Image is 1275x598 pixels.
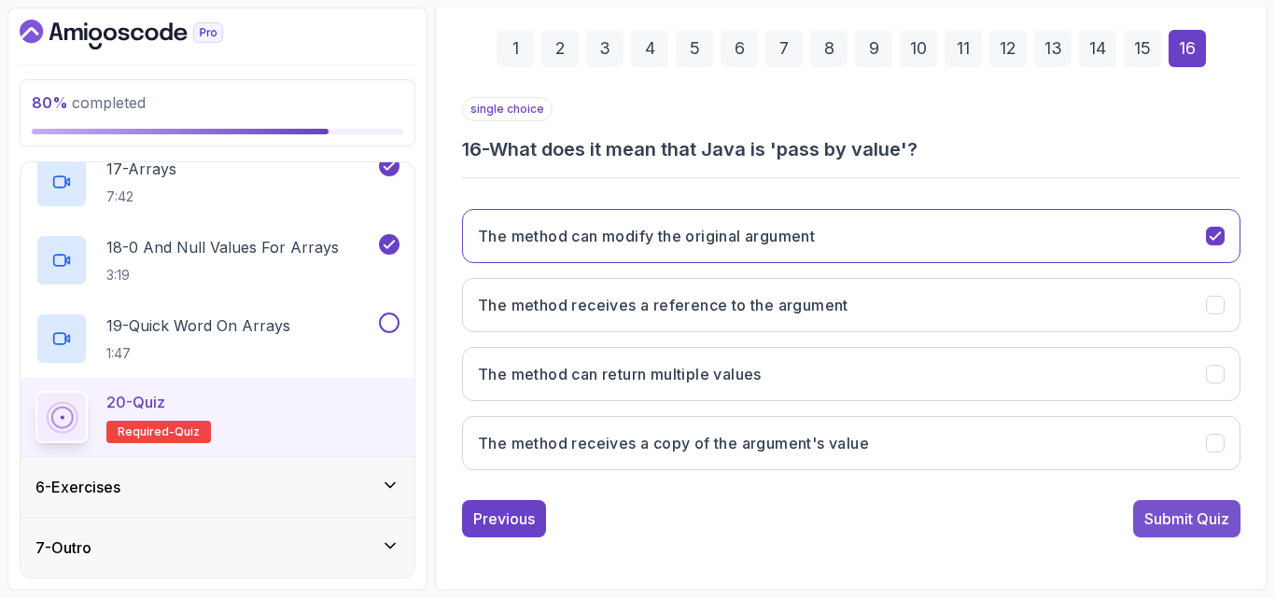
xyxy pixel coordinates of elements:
[497,30,534,67] div: 1
[810,30,848,67] div: 8
[20,20,266,49] a: Dashboard
[1124,30,1161,67] div: 15
[118,424,175,439] span: Required-
[1079,30,1116,67] div: 14
[35,476,120,498] h3: 6 - Exercises
[478,294,848,316] h3: The method receives a reference to the argument
[106,188,176,206] p: 7:42
[106,158,176,180] p: 17 - Arrays
[35,536,91,559] h3: 7 - Outro
[106,236,339,258] p: 18 - 0 And Null Values For Arrays
[21,518,414,577] button: 7-Outro
[1133,500,1240,537] button: Submit Quiz
[478,363,762,385] h3: The method can return multiple values
[900,30,937,67] div: 10
[989,30,1027,67] div: 12
[676,30,713,67] div: 5
[35,313,399,365] button: 19-Quick Word On Arrays1:47
[462,136,1240,162] h3: 16 - What does it mean that Java is 'pass by value'?
[35,156,399,208] button: 17-Arrays7:42
[21,457,414,517] button: 6-Exercises
[721,30,758,67] div: 6
[32,93,146,112] span: completed
[541,30,579,67] div: 2
[462,278,1240,332] button: The method receives a reference to the argument
[586,30,623,67] div: 3
[175,424,200,439] span: quiz
[462,416,1240,470] button: The method receives a copy of the argument's value
[478,225,815,247] h3: The method can modify the original argument
[106,266,339,285] p: 3:19
[35,234,399,286] button: 18-0 And Null Values For Arrays3:19
[35,391,399,443] button: 20-QuizRequired-quiz
[473,508,535,530] div: Previous
[631,30,668,67] div: 4
[945,30,982,67] div: 11
[106,391,165,413] p: 20 - Quiz
[462,347,1240,401] button: The method can return multiple values
[1144,508,1229,530] div: Submit Quiz
[462,97,553,121] p: single choice
[478,432,869,454] h3: The method receives a copy of the argument's value
[855,30,892,67] div: 9
[462,209,1240,263] button: The method can modify the original argument
[462,500,546,537] button: Previous
[765,30,803,67] div: 7
[1034,30,1072,67] div: 13
[1169,30,1206,67] div: 16
[32,93,68,112] span: 80 %
[106,344,290,363] p: 1:47
[106,314,290,337] p: 19 - Quick Word On Arrays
